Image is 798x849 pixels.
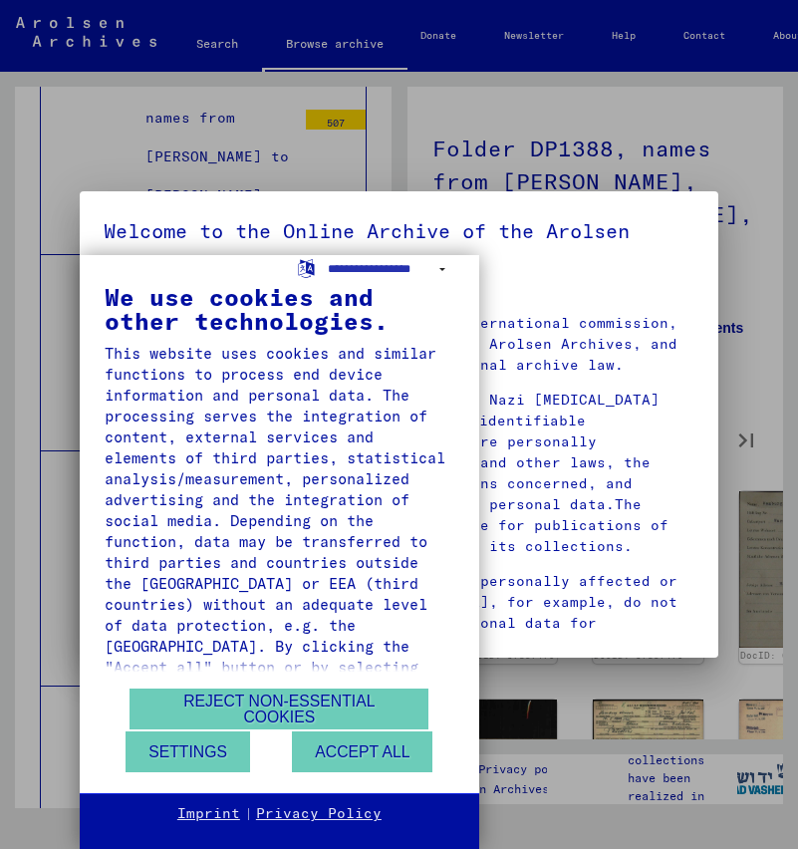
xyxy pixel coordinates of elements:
[130,689,428,729] button: Reject non-essential cookies
[105,285,454,333] div: We use cookies and other technologies.
[292,731,432,772] button: Accept all
[256,804,382,824] a: Privacy Policy
[105,343,454,803] div: This website uses cookies and similar functions to process end device information and personal da...
[177,804,240,824] a: Imprint
[126,731,250,772] button: Settings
